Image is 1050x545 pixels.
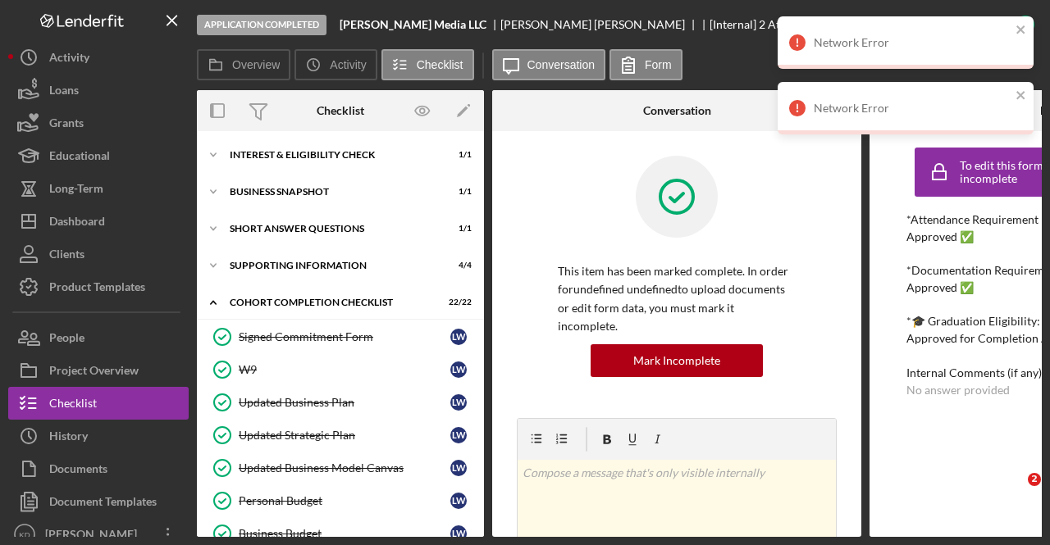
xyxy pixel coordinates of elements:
div: Conversation [643,104,711,117]
button: Checklist [8,387,189,420]
button: Clients [8,238,189,270]
div: Loans [49,74,79,111]
div: Document Templates [49,485,157,522]
button: People [8,321,189,354]
div: Dashboard [49,205,105,242]
div: Updated Business Model Canvas [239,461,450,475]
button: Checklist [381,49,474,80]
div: L W [450,427,467,443]
label: Activity [330,58,366,71]
div: Activity [49,41,89,78]
div: Checklist [317,104,364,117]
div: Approved ✅ [906,281,974,294]
a: Personal BudgetLW [205,484,476,517]
div: Network Error [814,36,1011,49]
div: Complete [956,8,1005,41]
div: Short Answer Questions [230,224,431,234]
button: Document Templates [8,485,189,518]
text: KD [19,530,30,539]
div: Mark Incomplete [633,344,720,377]
div: 22 / 22 [442,297,472,307]
div: L W [450,329,467,345]
div: Signed Commitment Form [239,330,450,343]
div: Application Completed [197,15,326,35]
button: Documents [8,452,189,485]
div: Checklist [49,387,97,424]
div: Cohort Completion Checklist [230,297,431,307]
button: History [8,420,189,452]
div: Project Overview [49,354,139,391]
a: Signed Commitment FormLW [205,320,476,353]
div: Product Templates [49,270,145,307]
label: Conversation [527,58,596,71]
div: Interest & Eligibility Check [230,150,431,160]
button: Conversation [492,49,606,80]
div: [Internal] 2 Attendance Verification [710,18,889,31]
label: Form [645,58,672,71]
button: Mark Incomplete [591,344,763,377]
button: close [1016,23,1027,39]
button: close [1016,89,1027,104]
div: Long-Term [49,172,103,209]
button: Overview [197,49,290,80]
div: L W [450,394,467,411]
div: Personal Budget [239,494,450,507]
div: L W [450,361,467,378]
div: No answer provided [906,384,1010,397]
a: Updated Business PlanLW [205,386,476,419]
div: 1 / 1 [442,187,472,197]
div: 4 / 4 [442,261,472,270]
label: Checklist [417,58,463,71]
a: Updated Strategic PlanLW [205,419,476,452]
div: Clients [49,238,84,275]
div: L W [450,525,467,542]
b: [PERSON_NAME] Media LLC [340,18,486,31]
button: Loans [8,74,189,107]
div: Educational [49,139,110,176]
button: Complete [939,8,1042,41]
a: W9LW [205,353,476,386]
div: Updated Business Plan [239,396,450,409]
div: 1 / 1 [442,224,472,234]
div: Network Error [814,102,1011,115]
button: Activity [8,41,189,74]
button: Product Templates [8,270,189,303]
button: Activity [294,49,377,80]
div: Grants [49,107,84,143]
button: Educational [8,139,189,172]
button: Long-Term [8,172,189,205]
button: Form [609,49,682,80]
div: Documents [49,452,107,489]
div: Business Budget [239,527,450,540]
p: This item has been marked complete. In order for undefined undefined to upload documents or edit ... [558,262,796,336]
button: Project Overview [8,354,189,387]
div: Approved ✅ [906,230,974,243]
iframe: Intercom live chat [994,473,1034,512]
div: W9 [239,363,450,376]
button: Dashboard [8,205,189,238]
div: History [49,420,88,456]
span: 2 [1028,473,1041,486]
div: L W [450,493,467,509]
div: [PERSON_NAME] [PERSON_NAME] [500,18,699,31]
button: Grants [8,107,189,139]
a: Updated Business Model CanvasLW [205,452,476,484]
div: Supporting Information [230,261,431,270]
div: Business Snapshot [230,187,431,197]
div: L W [450,460,467,476]
label: Overview [232,58,280,71]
